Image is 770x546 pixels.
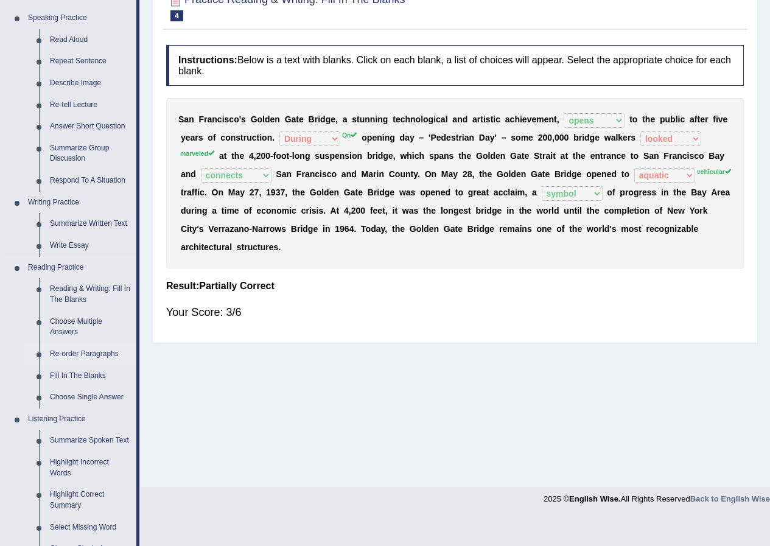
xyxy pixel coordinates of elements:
b: a [190,133,195,142]
b: g [390,133,395,142]
b: y [410,133,415,142]
b: t [554,114,557,124]
b: t [698,114,701,124]
b: Instructions: [178,55,237,65]
b: o [634,151,639,161]
b: a [464,133,469,142]
b: e [595,133,600,142]
b: a [292,114,296,124]
b: ' [429,133,430,142]
b: e [239,151,244,161]
b: h [576,151,581,161]
b: c [682,151,687,161]
b: 2 [538,133,543,142]
b: t [357,114,360,124]
b: r [579,133,582,142]
b: n [287,169,292,179]
b: 0 [542,133,547,142]
b: s [689,151,694,161]
b: c [229,114,234,124]
b: s [486,114,491,124]
b: t [458,151,461,161]
b: b [573,133,579,142]
b: r [477,114,480,124]
b: G [476,151,483,161]
b: e [544,114,549,124]
b: t [456,133,459,142]
b: e [335,151,340,161]
b: i [433,114,436,124]
b: t [539,151,542,161]
b: a [181,169,186,179]
b: o [483,151,488,161]
b: e [528,133,533,142]
b: n [377,114,383,124]
b: l [615,133,618,142]
b: b [367,151,373,161]
b: t [240,133,243,142]
b: r [243,133,247,142]
b: B [309,114,315,124]
b: y [719,151,724,161]
b: i [462,133,464,142]
b: G [285,114,292,124]
b: o [281,151,287,161]
a: Reading & Writing: Fill In The Blanks [44,278,136,310]
b: l [262,114,265,124]
b: n [654,151,659,161]
b: t [553,151,556,161]
b: s [451,133,456,142]
b: i [493,114,495,124]
b: i [687,151,690,161]
b: g [383,151,388,161]
b: n [500,151,506,161]
b: y [490,133,495,142]
b: e [436,133,441,142]
b: c [616,151,621,161]
b: d [400,133,405,142]
b: e [372,133,377,142]
b: . [272,133,275,142]
b: i [382,133,385,142]
b: u [247,133,252,142]
sup: vehicular [697,168,731,175]
a: Summarize Spoken Text [44,430,136,452]
b: t [491,114,494,124]
b: D [479,133,485,142]
b: s [241,114,246,124]
a: Writing Practice [23,192,136,214]
b: r [705,114,708,124]
b: d [441,133,447,142]
b: , [393,151,396,161]
b: 2 [256,151,261,161]
b: u [320,151,325,161]
b: e [186,133,191,142]
b: n [548,114,554,124]
b: i [318,114,320,124]
b: e [621,151,626,161]
b: o [295,151,300,161]
b: e [388,151,393,161]
b: 0 [564,133,569,142]
b: t [257,133,260,142]
b: ' [239,114,241,124]
b: e [531,114,536,124]
b: t [480,114,483,124]
a: Highlight Correct Summary [44,484,136,516]
a: Summarize Written Text [44,213,136,235]
b: r [315,114,318,124]
b: n [267,133,273,142]
b: F [663,151,669,161]
b: e [466,151,471,161]
h4: Below is a text with blanks. Click on each blank, a list of choices will appear. Select the appro... [166,45,744,86]
a: Respond To A Situation [44,170,136,192]
b: h [461,151,467,161]
a: Describe Image [44,72,136,94]
b: a [517,151,522,161]
a: Fill In The Blanks [44,365,136,387]
b: t [522,151,525,161]
b: a [452,114,457,124]
b: F [198,114,204,124]
b: – [502,133,506,142]
b: a [219,151,224,161]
